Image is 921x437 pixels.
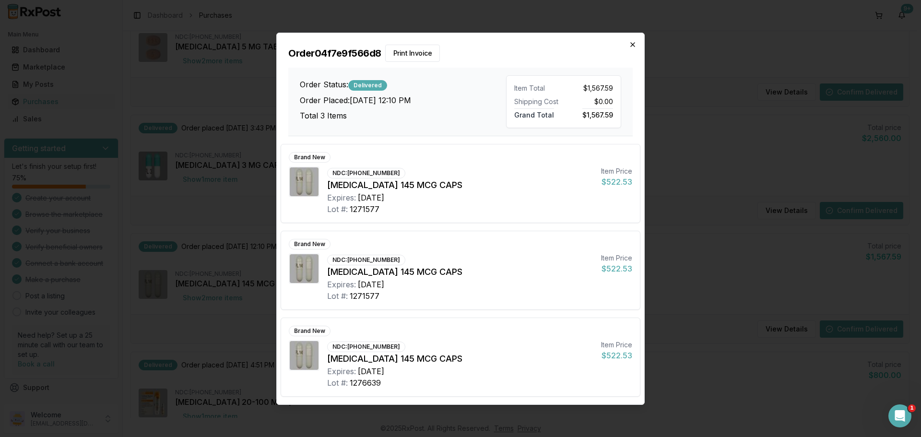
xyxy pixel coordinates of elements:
[908,404,916,412] span: 1
[290,254,319,283] img: Linzess 145 MCG CAPS
[358,366,384,377] div: [DATE]
[327,178,593,192] div: [MEDICAL_DATA] 145 MCG CAPS
[327,265,593,279] div: [MEDICAL_DATA] 145 MCG CAPS
[601,340,632,350] div: Item Price
[350,290,379,302] div: 1271577
[290,341,319,370] img: Linzess 145 MCG CAPS
[514,97,560,106] div: Shipping Cost
[601,176,632,188] div: $522.53
[601,263,632,274] div: $522.53
[288,45,633,62] h2: Order 04f7e9f566d8
[350,377,381,389] div: 1276639
[888,404,911,427] iframe: Intercom live chat
[327,377,348,389] div: Lot #:
[601,166,632,176] div: Item Price
[327,352,593,366] div: [MEDICAL_DATA] 145 MCG CAPS
[358,192,384,203] div: [DATE]
[300,109,506,121] h3: Total 3 Items
[514,108,554,119] span: Grand Total
[601,253,632,263] div: Item Price
[289,239,331,249] div: Brand New
[567,83,613,93] div: $1,567.59
[358,279,384,290] div: [DATE]
[327,366,356,377] div: Expires:
[289,326,331,336] div: Brand New
[327,203,348,215] div: Lot #:
[327,192,356,203] div: Expires:
[582,108,613,119] span: $1,567.59
[567,97,613,106] div: $0.00
[327,342,405,352] div: NDC: [PHONE_NUMBER]
[514,83,560,93] div: Item Total
[327,290,348,302] div: Lot #:
[300,94,506,106] h3: Order Placed: [DATE] 12:10 PM
[289,152,331,163] div: Brand New
[290,167,319,196] img: Linzess 145 MCG CAPS
[350,203,379,215] div: 1271577
[348,80,387,90] div: Delivered
[300,78,506,90] h3: Order Status:
[327,255,405,265] div: NDC: [PHONE_NUMBER]
[601,350,632,361] div: $522.53
[385,45,440,62] button: Print Invoice
[327,279,356,290] div: Expires:
[327,168,405,178] div: NDC: [PHONE_NUMBER]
